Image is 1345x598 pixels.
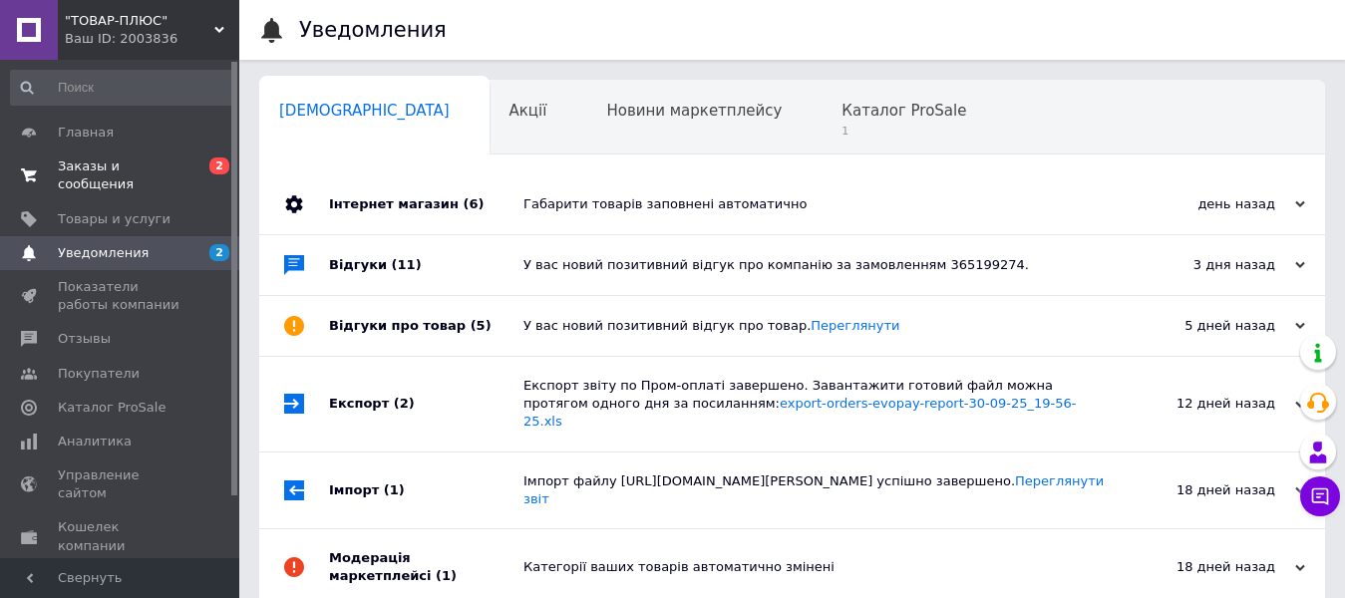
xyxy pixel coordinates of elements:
[58,518,184,554] span: Кошелек компании
[436,568,457,583] span: (1)
[841,124,966,139] span: 1
[384,482,405,497] span: (1)
[523,195,1106,213] div: Габарити товарів заповнені автоматично
[329,357,523,451] div: Експорт
[394,396,415,411] span: (2)
[471,318,492,333] span: (5)
[811,318,899,333] a: Переглянути
[209,157,229,174] span: 2
[58,330,111,348] span: Отзывы
[523,473,1104,506] a: Переглянути звіт
[606,102,782,120] span: Новини маркетплейсу
[209,244,229,261] span: 2
[58,210,170,228] span: Товары и услуги
[463,196,484,211] span: (6)
[58,124,114,142] span: Главная
[329,174,523,234] div: Інтернет магазин
[523,558,1106,576] div: Категорії ваших товарів автоматично змінені
[1106,395,1305,413] div: 12 дней назад
[58,365,140,383] span: Покупатели
[841,102,966,120] span: Каталог ProSale
[279,102,450,120] span: [DEMOGRAPHIC_DATA]
[329,452,523,528] div: Імпорт
[1106,317,1305,335] div: 5 дней назад
[58,399,166,417] span: Каталог ProSale
[523,377,1106,432] div: Експорт звіту по Пром-оплаті завершено. Завантажити готовий файл можна протягом одного дня за пос...
[10,70,235,106] input: Поиск
[58,157,184,193] span: Заказы и сообщения
[58,433,132,450] span: Аналитика
[509,102,547,120] span: Акції
[329,235,523,295] div: Відгуки
[523,317,1106,335] div: У вас новий позитивний відгук про товар.
[523,256,1106,274] div: У вас новий позитивний відгук про компанію за замовленням 365199274.
[1106,481,1305,499] div: 18 дней назад
[299,18,447,42] h1: Уведомления
[58,466,184,502] span: Управление сайтом
[58,278,184,314] span: Показатели работы компании
[1106,195,1305,213] div: день назад
[1106,558,1305,576] div: 18 дней назад
[65,30,239,48] div: Ваш ID: 2003836
[1106,256,1305,274] div: 3 дня назад
[58,244,149,262] span: Уведомления
[329,296,523,356] div: Відгуки про товар
[1300,476,1340,516] button: Чат с покупателем
[65,12,214,30] span: "ТОВАР-ПЛЮС"
[523,472,1106,508] div: Імпорт файлу [URL][DOMAIN_NAME][PERSON_NAME] успішно завершено.
[523,396,1076,429] a: export-orders-evopay-report-30-09-25_19-56-25.xls
[392,257,422,272] span: (11)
